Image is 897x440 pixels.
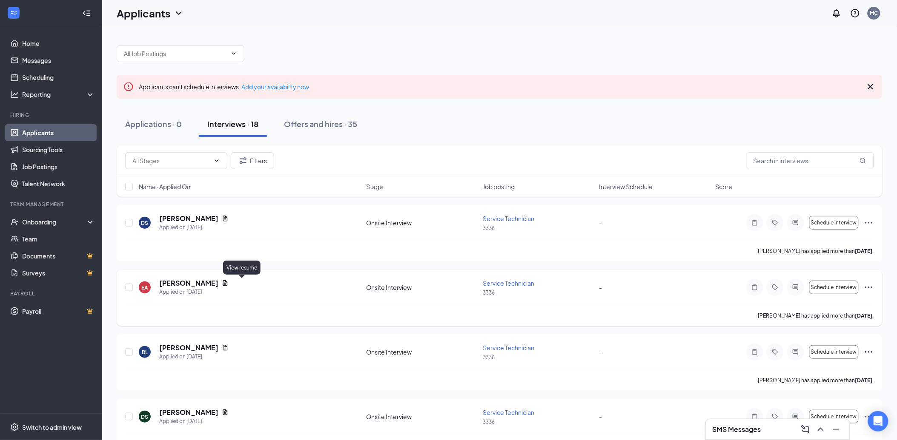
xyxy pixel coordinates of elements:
svg: Document [222,280,229,287]
h5: [PERSON_NAME] [159,408,218,417]
a: Applicants [22,124,95,141]
div: Onsite Interview [367,412,478,421]
svg: ComposeMessage [800,424,811,434]
span: Service Technician [483,409,534,416]
svg: UserCheck [10,218,19,226]
svg: Tag [770,349,780,355]
div: BL [142,349,148,356]
svg: Note [750,284,760,291]
span: Stage [367,182,384,191]
p: 3336 [483,289,594,296]
p: [PERSON_NAME] has applied more than . [758,247,874,255]
div: DS [141,219,149,227]
p: [PERSON_NAME] has applied more than . [758,312,874,319]
svg: WorkstreamLogo [9,9,18,17]
div: Open Intercom Messenger [868,411,888,431]
svg: Filter [238,156,248,166]
div: Applied on [DATE] [159,352,229,361]
a: DocumentsCrown [22,247,95,264]
svg: Tag [770,219,780,226]
svg: QuestionInfo [850,8,860,18]
button: Minimize [829,423,843,436]
a: Scheduling [22,69,95,86]
svg: ActiveChat [791,219,801,226]
a: Messages [22,52,95,69]
div: Hiring [10,111,93,119]
span: Name · Applied On [139,182,190,191]
div: Onboarding [22,218,88,226]
span: Score [716,182,733,191]
span: Service Technician [483,279,534,287]
p: 3336 [483,418,594,426]
svg: Minimize [831,424,841,434]
div: Applied on [DATE] [159,223,229,232]
svg: Notifications [831,8,842,18]
span: Applicants can't schedule interviews. [139,83,309,91]
a: Add your availability now [241,83,309,91]
b: [DATE] [855,312,873,319]
a: SurveysCrown [22,264,95,281]
svg: Ellipses [864,282,874,292]
svg: ActiveChat [791,413,801,420]
button: Schedule interview [809,281,859,294]
svg: Note [750,349,760,355]
button: Filter Filters [231,152,274,169]
svg: Collapse [82,9,91,17]
span: Schedule interview [811,349,857,355]
svg: Document [222,409,229,416]
input: Search in interviews [746,152,874,169]
input: All Job Postings [124,49,227,58]
a: Job Postings [22,158,95,175]
p: 3336 [483,354,594,361]
svg: Document [222,215,229,222]
span: Job posting [483,182,515,191]
svg: Tag [770,413,780,420]
div: Switch to admin view [22,423,82,431]
span: - [599,219,602,227]
div: MC [870,9,878,17]
svg: Cross [865,82,876,92]
span: - [599,413,602,420]
div: Offers and hires · 35 [284,119,357,129]
a: Home [22,35,95,52]
a: Team [22,230,95,247]
span: Service Technician [483,215,534,222]
svg: ActiveChat [791,284,801,291]
svg: ChevronUp [816,424,826,434]
h5: [PERSON_NAME] [159,343,218,352]
p: [PERSON_NAME] has applied more than . [758,377,874,384]
b: [DATE] [855,377,873,383]
span: Schedule interview [811,284,857,290]
h1: Applicants [117,6,170,20]
svg: Ellipses [864,412,874,422]
div: Applied on [DATE] [159,417,229,426]
button: ComposeMessage [799,423,812,436]
div: View resume [223,261,261,275]
div: Applied on [DATE] [159,288,229,296]
a: Sourcing Tools [22,141,95,158]
svg: Note [750,219,760,226]
button: Schedule interview [809,410,859,423]
div: DS [141,413,149,420]
a: Talent Network [22,175,95,192]
svg: Note [750,413,760,420]
h5: [PERSON_NAME] [159,278,218,288]
span: Schedule interview [811,414,857,420]
svg: ChevronDown [213,157,220,164]
span: Schedule interview [811,220,857,226]
div: Reporting [22,90,95,99]
p: 3336 [483,224,594,232]
b: [DATE] [855,248,873,254]
div: Onsite Interview [367,283,478,292]
button: Schedule interview [809,216,859,230]
input: All Stages [132,156,210,165]
svg: ActiveChat [791,349,801,355]
span: - [599,348,602,356]
div: EA [142,284,148,291]
a: PayrollCrown [22,303,95,320]
svg: Analysis [10,90,19,99]
svg: ChevronDown [230,50,237,57]
svg: Error [123,82,134,92]
svg: Ellipses [864,347,874,357]
button: ChevronUp [814,423,828,436]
